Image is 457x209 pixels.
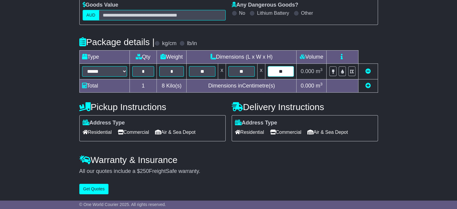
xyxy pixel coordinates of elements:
button: Get Quotes [79,184,109,194]
td: Type [79,50,129,63]
a: Remove this item [365,68,371,74]
td: 1 [129,79,157,92]
label: Lithium Battery [257,10,289,16]
label: Address Type [235,120,277,126]
h4: Delivery Instructions [232,102,378,112]
h4: Warranty & Insurance [79,155,378,165]
label: AUD [83,10,99,20]
span: Air & Sea Depot [307,128,348,137]
td: Weight [157,50,187,63]
span: 8 [162,83,165,89]
td: Kilo(s) [157,79,187,92]
span: m [316,83,323,89]
td: Dimensions (L x W x H) [187,50,297,63]
label: kg/cm [162,40,176,47]
td: Dimensions in Centimetre(s) [187,79,297,92]
span: Commercial [270,128,301,137]
label: Goods Value [83,2,118,8]
span: Residential [235,128,264,137]
label: Any Dangerous Goods? [232,2,298,8]
sup: 3 [320,67,323,72]
label: Other [301,10,313,16]
label: No [239,10,245,16]
label: Address Type [83,120,125,126]
h4: Pickup Instructions [79,102,226,112]
span: Commercial [118,128,149,137]
span: m [316,68,323,74]
span: Residential [83,128,112,137]
span: Air & Sea Depot [155,128,196,137]
a: Add new item [365,83,371,89]
h4: Package details | [79,37,155,47]
td: Qty [129,50,157,63]
label: lb/in [187,40,197,47]
span: © One World Courier 2025. All rights reserved. [79,202,166,207]
div: All our quotes include a $ FreightSafe warranty. [79,168,378,175]
span: 0.000 [301,83,314,89]
td: x [218,63,226,79]
span: 0.000 [301,68,314,74]
td: Volume [297,50,327,63]
span: 250 [140,168,149,174]
td: x [257,63,265,79]
td: Total [79,79,129,92]
sup: 3 [320,82,323,86]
